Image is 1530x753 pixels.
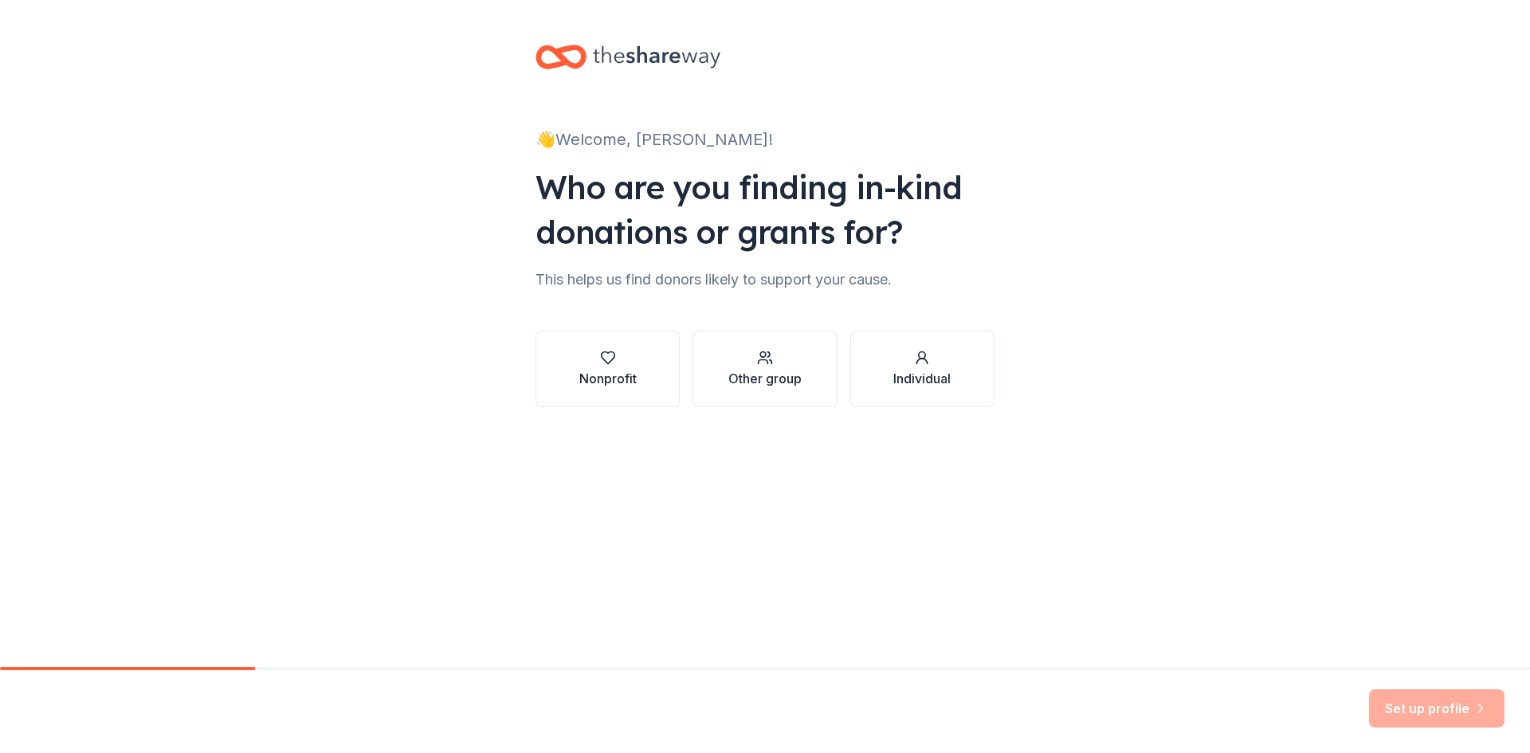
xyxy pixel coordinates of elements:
[535,331,680,407] button: Nonprofit
[692,331,837,407] button: Other group
[535,267,994,292] div: This helps us find donors likely to support your cause.
[535,127,994,152] div: 👋 Welcome, [PERSON_NAME]!
[535,165,994,254] div: Who are you finding in-kind donations or grants for?
[893,369,951,388] div: Individual
[850,331,994,407] button: Individual
[728,369,802,388] div: Other group
[579,369,637,388] div: Nonprofit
